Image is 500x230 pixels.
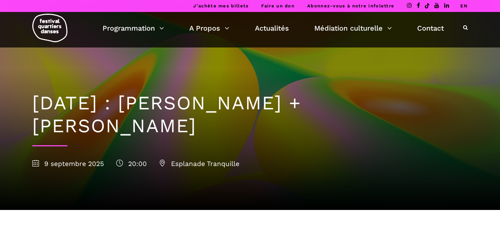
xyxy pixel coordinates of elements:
[116,160,147,168] span: 20:00
[189,22,229,34] a: A Propos
[193,3,249,8] a: J’achète mes billets
[32,160,104,168] span: 9 septembre 2025
[103,22,164,34] a: Programmation
[417,22,444,34] a: Contact
[32,14,67,42] img: logo-fqd-med
[314,22,392,34] a: Médiation culturelle
[159,160,239,168] span: Esplanade Tranquille
[307,3,394,8] a: Abonnez-vous à notre infolettre
[255,22,289,34] a: Actualités
[460,3,468,8] a: EN
[32,92,468,138] h1: [DATE] : [PERSON_NAME] + [PERSON_NAME]
[261,3,295,8] a: Faire un don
